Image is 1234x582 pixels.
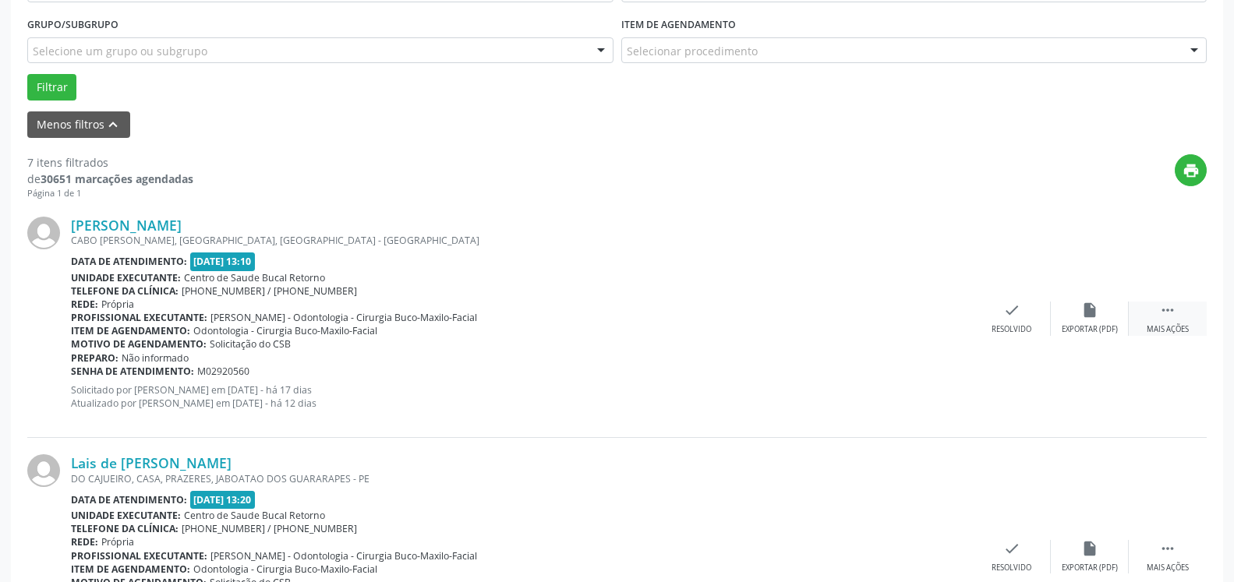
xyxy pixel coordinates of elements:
[71,255,187,268] b: Data de atendimento:
[71,234,973,247] div: CABO [PERSON_NAME], [GEOGRAPHIC_DATA], [GEOGRAPHIC_DATA] - [GEOGRAPHIC_DATA]
[71,472,973,485] div: DO CAJUEIRO, CASA, PRAZERES, JABOATAO DOS GUARARAPES - PE
[1003,302,1020,319] i: check
[27,217,60,249] img: img
[71,535,98,548] b: Rede:
[1081,302,1098,319] i: insert_drive_file
[71,298,98,311] b: Rede:
[71,217,182,234] a: [PERSON_NAME]
[1147,324,1189,335] div: Mais ações
[104,116,122,133] i: keyboard_arrow_up
[197,365,249,378] span: M02920560
[1147,563,1189,573] div: Mais ações
[182,284,357,298] span: [PHONE_NUMBER] / [PHONE_NUMBER]
[1183,162,1200,179] i: print
[71,271,181,284] b: Unidade executante:
[71,493,187,506] b: Data de atendimento:
[71,549,207,563] b: Profissional executante:
[71,337,207,351] b: Motivo de agendamento:
[122,351,189,365] span: Não informado
[627,43,758,59] span: Selecionar procedimento
[27,13,118,37] label: Grupo/Subgrupo
[621,13,736,37] label: Item de agendamento
[71,284,179,298] b: Telefone da clínica:
[71,454,232,471] a: Lais de [PERSON_NAME]
[71,509,181,522] b: Unidade executante:
[71,563,190,576] b: Item de agendamento:
[1159,540,1176,557] i: 
[71,324,190,337] b: Item de agendamento:
[71,522,179,535] b: Telefone da clínica:
[27,74,76,101] button: Filtrar
[101,535,134,548] span: Própria
[101,298,134,311] span: Própria
[27,111,130,139] button: Menos filtroskeyboard_arrow_up
[190,252,256,270] span: [DATE] 13:10
[184,509,325,522] span: Centro de Saude Bucal Retorno
[71,383,973,410] p: Solicitado por [PERSON_NAME] em [DATE] - há 17 dias Atualizado por [PERSON_NAME] em [DATE] - há 1...
[27,454,60,487] img: img
[1003,540,1020,557] i: check
[1159,302,1176,319] i: 
[41,171,193,186] strong: 30651 marcações agendadas
[27,171,193,187] div: de
[27,154,193,171] div: 7 itens filtrados
[71,351,118,365] b: Preparo:
[184,271,325,284] span: Centro de Saude Bucal Retorno
[210,311,477,324] span: [PERSON_NAME] - Odontologia - Cirurgia Buco-Maxilo-Facial
[992,324,1031,335] div: Resolvido
[1062,563,1118,573] div: Exportar (PDF)
[193,324,377,337] span: Odontologia - Cirurgia Buco-Maxilo-Facial
[1062,324,1118,335] div: Exportar (PDF)
[27,187,193,200] div: Página 1 de 1
[193,563,377,576] span: Odontologia - Cirurgia Buco-Maxilo-Facial
[33,43,207,59] span: Selecione um grupo ou subgrupo
[210,549,477,563] span: [PERSON_NAME] - Odontologia - Cirurgia Buco-Maxilo-Facial
[1081,540,1098,557] i: insert_drive_file
[182,522,357,535] span: [PHONE_NUMBER] / [PHONE_NUMBER]
[1175,154,1207,186] button: print
[190,491,256,509] span: [DATE] 13:20
[210,337,291,351] span: Solicitação do CSB
[992,563,1031,573] div: Resolvido
[71,311,207,324] b: Profissional executante:
[71,365,194,378] b: Senha de atendimento:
